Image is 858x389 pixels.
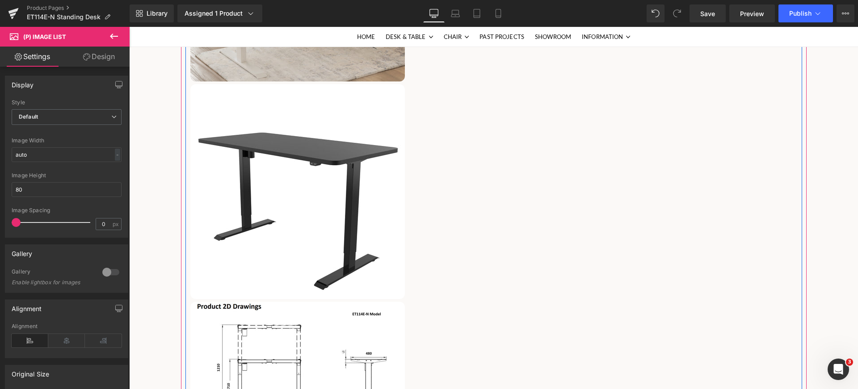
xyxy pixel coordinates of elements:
[12,300,42,312] div: Alignment
[423,4,445,22] a: Desktop
[12,279,92,286] div: Enable lightbox for images
[147,9,168,17] span: Library
[700,9,715,18] span: Save
[12,207,122,214] div: Image Spacing
[27,4,130,12] a: Product Pages
[12,182,122,197] input: auto
[445,4,466,22] a: Laptop
[729,4,775,22] a: Preview
[23,33,66,40] span: (P) Image List
[115,149,120,161] div: -
[488,4,509,22] a: Mobile
[19,113,38,120] b: Default
[668,4,686,22] button: Redo
[185,9,255,18] div: Assigned 1 Product
[130,4,174,22] a: New Library
[466,4,488,22] a: Tablet
[846,359,853,366] span: 3
[12,245,32,257] div: Gallery
[789,10,812,17] span: Publish
[12,76,34,89] div: Display
[27,13,101,21] span: ET114E-N Standing Desk
[837,4,854,22] button: More
[12,137,122,144] div: Image Width
[12,172,122,179] div: Image Height
[647,4,665,22] button: Undo
[12,365,49,378] div: Original Size
[12,99,122,106] div: Style
[740,9,764,18] span: Preview
[828,359,849,380] iframe: Intercom live chat
[113,221,120,227] span: px
[12,147,122,162] input: auto
[67,47,131,67] a: Design
[12,268,93,278] div: Gallery
[12,323,122,329] div: Alignment
[61,57,276,272] img: ET114E-N Single Motor Electric Standing Desk
[778,4,833,22] button: Publish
